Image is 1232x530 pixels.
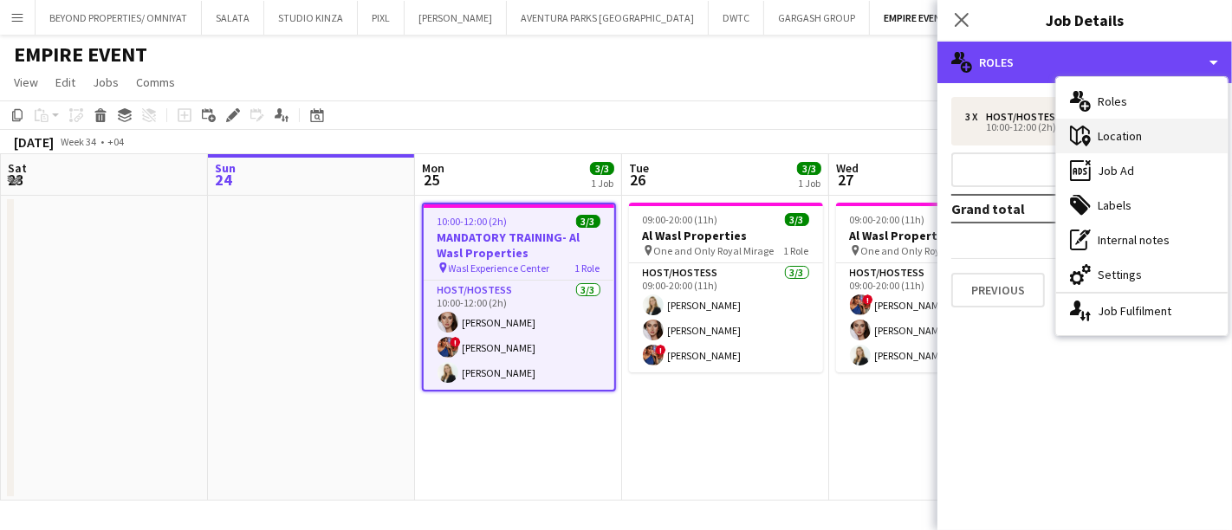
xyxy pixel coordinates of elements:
h3: Al Wasl Properties [629,228,823,243]
span: 24 [212,170,236,190]
h3: Job Details [937,9,1232,31]
td: Grand total [951,195,1109,223]
div: Labels [1056,188,1228,223]
h3: MANDATORY TRAINING- Al Wasl Properties [424,229,614,261]
span: Wed [836,160,859,176]
app-job-card: 10:00-12:00 (2h)3/3MANDATORY TRAINING- Al Wasl Properties Wasl Experience Center1 RoleHost/Hostes... [422,203,616,391]
div: Host/Hostess [986,111,1068,123]
span: 3/3 [590,162,614,175]
span: 09:00-20:00 (11h) [850,213,925,226]
a: View [7,71,45,94]
h3: Al Wasl Properties [836,228,1030,243]
a: Edit [49,71,82,94]
span: 27 [833,170,859,190]
span: Week 34 [57,135,101,148]
div: Roles [937,42,1232,83]
span: Comms [136,74,175,90]
span: 26 [626,170,649,190]
app-card-role: Host/Hostess3/309:00-20:00 (11h)![PERSON_NAME][PERSON_NAME][PERSON_NAME] [836,263,1030,372]
div: 10:00-12:00 (2h) [965,123,1186,132]
div: 3 x [965,111,986,123]
button: SALATA [202,1,264,35]
app-card-role: Host/Hostess3/310:00-12:00 (2h)[PERSON_NAME]![PERSON_NAME][PERSON_NAME] [424,281,614,390]
div: Internal notes [1056,223,1228,257]
span: 1 Role [784,244,809,257]
div: +04 [107,135,124,148]
span: 25 [419,170,444,190]
a: Jobs [86,71,126,94]
span: 1 Role [575,262,600,275]
span: Sun [215,160,236,176]
span: ! [451,337,461,347]
button: BEYOND PROPERTIES/ OMNIYAT [36,1,202,35]
span: Sat [8,160,27,176]
div: Job Fulfilment [1056,294,1228,328]
span: 3/3 [785,213,809,226]
app-card-role: Host/Hostess3/309:00-20:00 (11h)[PERSON_NAME][PERSON_NAME]![PERSON_NAME] [629,263,823,372]
span: 10:00-12:00 (2h) [438,215,508,228]
span: ! [656,345,666,355]
span: 3/3 [797,162,821,175]
button: EMPIRE EVENT [870,1,963,35]
button: PIXL [358,1,405,35]
span: 09:00-20:00 (11h) [643,213,718,226]
div: 1 Job [798,177,820,190]
span: Jobs [93,74,119,90]
span: 3/3 [576,215,600,228]
span: Mon [422,160,444,176]
div: Location [1056,119,1228,153]
button: [PERSON_NAME] [405,1,507,35]
span: 23 [5,170,27,190]
span: Edit [55,74,75,90]
button: STUDIO KINZA [264,1,358,35]
span: Wasl Experience Center [449,262,550,275]
span: One and Only Royal Mirage [861,244,982,257]
span: Tue [629,160,649,176]
span: One and Only Royal Mirage [654,244,775,257]
div: Job Ad [1056,153,1228,188]
span: ! [863,294,873,305]
h1: EMPIRE EVENT [14,42,147,68]
app-job-card: 09:00-20:00 (11h)3/3Al Wasl Properties One and Only Royal Mirage1 RoleHost/Hostess3/309:00-20:00 ... [629,203,823,372]
button: DWTC [709,1,764,35]
div: Roles [1056,84,1228,119]
div: Settings [1056,257,1228,292]
button: AVENTURA PARKS [GEOGRAPHIC_DATA] [507,1,709,35]
button: Previous [951,273,1045,307]
button: GARGASH GROUP [764,1,870,35]
button: Add role [951,152,1218,187]
div: [DATE] [14,133,54,151]
a: Comms [129,71,182,94]
app-job-card: 09:00-20:00 (11h)3/3Al Wasl Properties One and Only Royal Mirage1 RoleHost/Hostess3/309:00-20:00 ... [836,203,1030,372]
span: View [14,74,38,90]
div: 1 Job [591,177,613,190]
